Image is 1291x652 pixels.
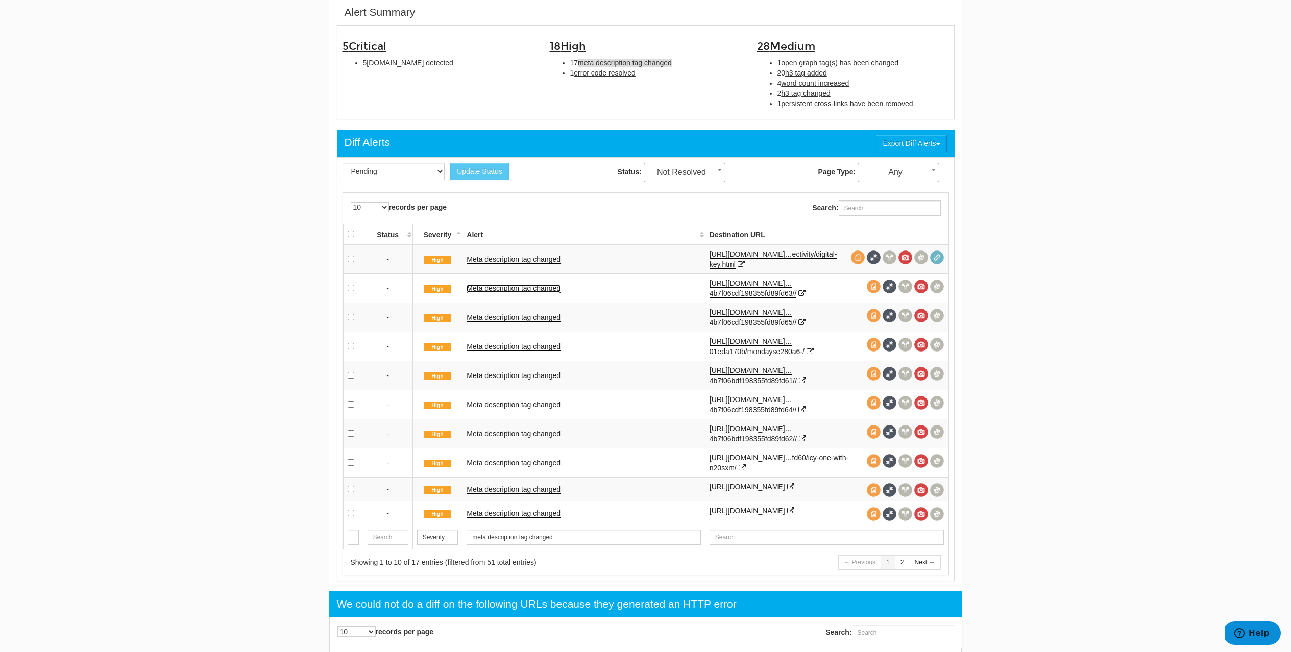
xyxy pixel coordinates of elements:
a: ← Previous [838,555,881,570]
span: High [424,402,451,410]
td: - [363,477,412,501]
a: Next → [909,555,940,570]
td: - [363,448,412,477]
span: Compare screenshots [930,454,944,468]
span: Compare screenshots [930,425,944,439]
span: View screenshot [914,338,928,352]
button: Export Diff Alerts [876,135,946,152]
td: - [363,419,412,448]
span: View source [867,309,881,322]
span: Compare screenshots [930,483,944,497]
a: Meta description tag changed [467,485,561,494]
span: Critical [349,40,386,53]
span: Full Source Diff [867,250,881,264]
li: 4 [777,78,949,88]
a: [URL][DOMAIN_NAME]…4b7f06bdf198355fd89fd62// [710,424,797,443]
span: Compare screenshots [930,309,944,322]
input: Search [710,530,944,545]
a: [URL][DOMAIN_NAME]…4b7f06bdf198355fd89fd61// [710,366,797,385]
span: View headers [883,250,896,264]
span: High [424,510,451,518]
td: - [363,501,412,525]
span: View headers [898,309,912,322]
span: open graph tag(s) has been changed [781,59,898,67]
a: Meta description tag changed [467,459,561,467]
a: [URL][DOMAIN_NAME]…4b7f06cdf198355fd89fd64// [710,395,797,414]
td: - [363,244,412,274]
span: Medium [770,40,815,53]
span: View source [867,367,881,381]
span: Full Source Diff [883,454,896,468]
span: Compare screenshots [930,507,944,521]
a: [URL][DOMAIN_NAME]…01eda170b/mondayse280a6-/ [710,337,805,356]
li: 5 [363,58,534,68]
span: View source [867,483,881,497]
span: Full Source Diff [883,396,896,410]
td: - [363,303,412,332]
select: records per page [351,202,389,212]
span: High [424,285,451,293]
input: Search: [852,625,954,640]
span: High [561,40,586,53]
span: [DOMAIN_NAME] detected [367,59,453,67]
a: 2 [895,555,910,570]
span: Full Source Diff [883,338,896,352]
div: Diff Alerts [345,135,390,150]
span: h3 tag changed [781,89,831,97]
td: - [363,332,412,361]
span: word count increased [781,79,849,87]
span: View source [867,454,881,468]
span: Any [858,163,939,182]
span: error code resolved [574,69,636,77]
span: Not Resolved [644,165,725,180]
span: View source [851,250,865,264]
li: 1 [570,68,742,78]
span: Full Source Diff [883,507,896,521]
span: View source [867,280,881,293]
th: Alert: activate to sort column ascending [462,224,705,244]
span: View screenshot [914,483,928,497]
strong: Page Type: [818,168,856,176]
span: View headers [898,483,912,497]
span: Redirect chain [930,250,944,264]
span: Not Resolved [644,163,725,182]
span: View headers [898,280,912,293]
span: Compare screenshots [930,367,944,381]
input: Search [417,530,458,545]
span: View screenshot [914,454,928,468]
label: Search: [812,200,940,216]
a: Meta description tag changed [467,430,561,438]
select: records per page [337,626,376,637]
a: [URL][DOMAIN_NAME]…4b7f06cdf198355fd89fd65// [710,308,797,327]
span: High [424,372,451,381]
input: Search [348,530,359,545]
input: Search [368,530,408,545]
a: [URL][DOMAIN_NAME]…fd60/icy-one-with-n20sxm/ [710,454,848,472]
span: Compare screenshots [914,250,928,264]
span: Compare screenshots [930,280,944,293]
span: Full Source Diff [883,483,896,497]
label: records per page [337,626,434,637]
span: High [424,256,451,264]
a: Meta description tag changed [467,313,561,322]
a: [URL][DOMAIN_NAME] [710,483,785,491]
span: Full Source Diff [883,367,896,381]
span: View headers [898,338,912,352]
a: Meta description tag changed [467,509,561,518]
li: 1 [777,58,949,68]
a: 1 [881,555,895,570]
span: 18 [550,40,586,53]
td: - [363,361,412,390]
th: Destination URL [705,224,948,244]
span: Compare screenshots [930,396,944,410]
a: [URL][DOMAIN_NAME]…ectivity/digital-key.html [710,250,837,269]
span: High [424,486,451,494]
a: Meta description tag changed [467,400,561,409]
span: View screenshot [914,507,928,521]
span: View screenshot [914,280,928,293]
span: View headers [898,396,912,410]
span: View source [867,396,881,410]
span: h3 tag added [785,69,827,77]
li: 20 [777,68,949,78]
div: Showing 1 to 10 of 17 entries (filtered from 51 total entries) [351,557,633,567]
